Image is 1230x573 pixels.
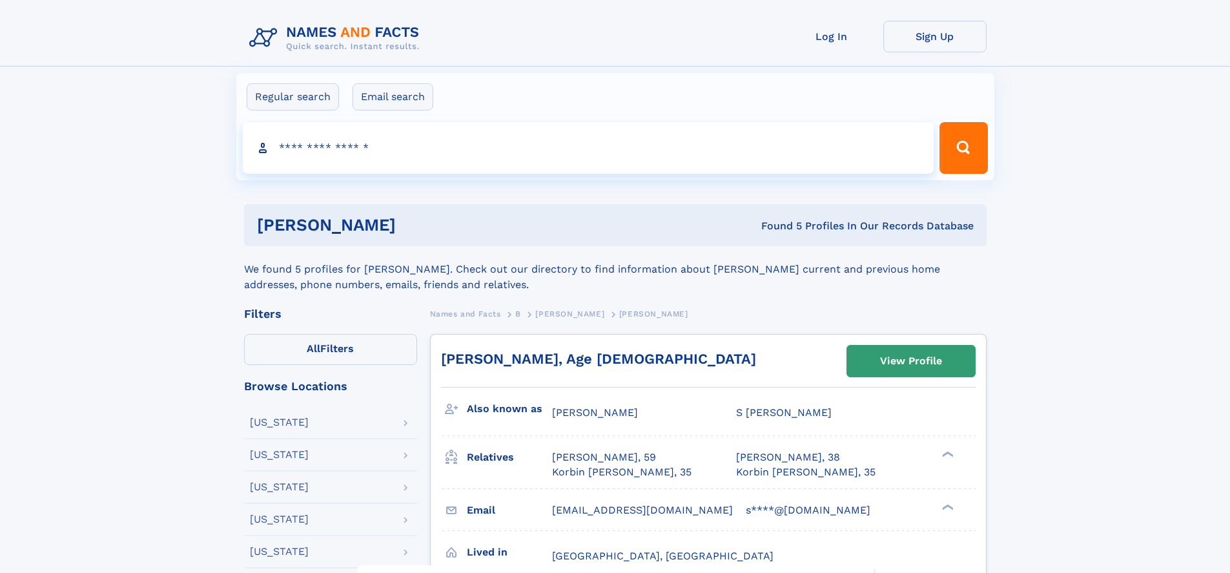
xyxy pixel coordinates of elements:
[847,346,975,377] a: View Profile
[939,450,954,459] div: ❯
[250,417,309,428] div: [US_STATE]
[939,503,954,511] div: ❯
[244,380,417,392] div: Browse Locations
[552,406,638,419] span: [PERSON_NAME]
[579,219,974,233] div: Found 5 Profiles In Our Records Database
[467,446,552,468] h3: Relatives
[250,450,309,460] div: [US_STATE]
[619,309,688,318] span: [PERSON_NAME]
[250,547,309,557] div: [US_STATE]
[307,342,320,355] span: All
[552,550,774,562] span: [GEOGRAPHIC_DATA], [GEOGRAPHIC_DATA]
[244,246,987,293] div: We found 5 profiles for [PERSON_NAME]. Check out our directory to find information about [PERSON_...
[515,309,521,318] span: B
[441,351,756,367] a: [PERSON_NAME], Age [DEMOGRAPHIC_DATA]
[244,21,430,56] img: Logo Names and Facts
[880,346,942,376] div: View Profile
[243,122,934,174] input: search input
[467,499,552,521] h3: Email
[244,334,417,365] label: Filters
[250,514,309,525] div: [US_STATE]
[552,450,656,464] a: [PERSON_NAME], 59
[780,21,883,52] a: Log In
[552,465,692,479] a: Korbin [PERSON_NAME], 35
[883,21,987,52] a: Sign Up
[939,122,987,174] button: Search Button
[736,406,832,419] span: S [PERSON_NAME]
[467,541,552,563] h3: Lived in
[250,482,309,492] div: [US_STATE]
[257,217,579,233] h1: [PERSON_NAME]
[736,465,876,479] a: Korbin [PERSON_NAME], 35
[552,504,733,516] span: [EMAIL_ADDRESS][DOMAIN_NAME]
[515,306,521,322] a: B
[430,306,501,322] a: Names and Facts
[535,309,604,318] span: [PERSON_NAME]
[467,398,552,420] h3: Also known as
[353,83,433,110] label: Email search
[535,306,604,322] a: [PERSON_NAME]
[736,450,840,464] a: [PERSON_NAME], 38
[247,83,339,110] label: Regular search
[244,308,417,320] div: Filters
